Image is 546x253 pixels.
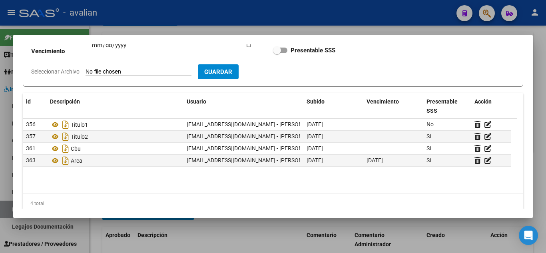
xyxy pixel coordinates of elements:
[60,118,71,131] i: Descargar documento
[307,121,323,127] span: [DATE]
[307,145,323,151] span: [DATE]
[367,98,399,105] span: Vencimiento
[204,68,232,76] span: Guardar
[367,157,383,163] span: [DATE]
[303,93,363,120] datatable-header-cell: Subido
[426,121,434,127] span: No
[31,68,80,75] span: Seleccionar Archivo
[71,133,88,140] span: Titulo2
[426,145,431,151] span: Sí
[26,121,36,127] span: 356
[60,142,71,155] i: Descargar documento
[187,98,206,105] span: Usuario
[426,133,431,139] span: Sí
[26,98,31,105] span: id
[26,145,36,151] span: 361
[291,47,335,54] strong: Presentable SSS
[426,98,458,114] span: Presentable SSS
[26,157,36,163] span: 363
[71,122,88,128] span: Titulo1
[31,47,92,56] p: Vencimiento
[519,226,538,245] div: Open Intercom Messenger
[198,64,239,79] button: Guardar
[71,145,81,152] span: Cbu
[187,121,322,127] span: [EMAIL_ADDRESS][DOMAIN_NAME] - [PERSON_NAME]
[307,133,323,139] span: [DATE]
[47,93,183,120] datatable-header-cell: Descripción
[60,130,71,143] i: Descargar documento
[187,157,322,163] span: [EMAIL_ADDRESS][DOMAIN_NAME] - [PERSON_NAME]
[426,157,431,163] span: Sí
[187,133,322,139] span: [EMAIL_ADDRESS][DOMAIN_NAME] - [PERSON_NAME]
[187,145,322,151] span: [EMAIL_ADDRESS][DOMAIN_NAME] - [PERSON_NAME]
[23,193,523,213] div: 4 total
[307,98,325,105] span: Subido
[363,93,423,120] datatable-header-cell: Vencimiento
[471,93,511,120] datatable-header-cell: Acción
[474,98,492,105] span: Acción
[60,154,71,167] i: Descargar documento
[71,157,82,164] span: Arca
[50,98,80,105] span: Descripción
[23,93,47,120] datatable-header-cell: id
[307,157,323,163] span: [DATE]
[183,93,303,120] datatable-header-cell: Usuario
[26,133,36,139] span: 357
[423,93,471,120] datatable-header-cell: Presentable SSS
